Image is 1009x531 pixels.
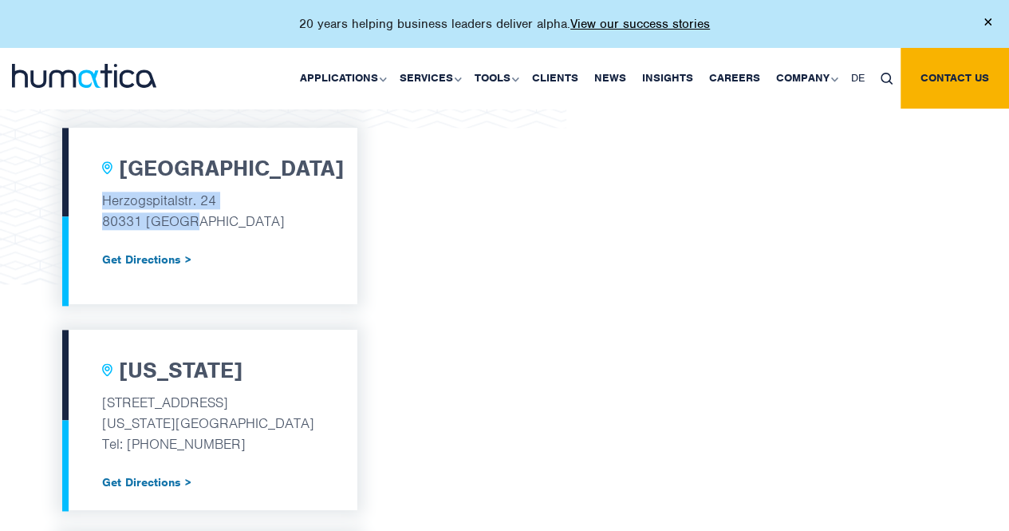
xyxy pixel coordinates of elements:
a: Careers [701,48,768,109]
a: Services [392,48,467,109]
p: [STREET_ADDRESS] [102,392,317,413]
a: Applications [292,48,392,109]
a: Company [768,48,843,109]
a: Get Directions > [102,253,317,266]
h2: [US_STATE] [119,358,242,385]
a: View our success stories [570,16,710,32]
a: Insights [634,48,701,109]
p: Tel: [PHONE_NUMBER] [102,434,317,454]
p: 20 years helping business leaders deliver alpha. [299,16,710,32]
img: search_icon [881,73,893,85]
p: 80331 [GEOGRAPHIC_DATA] [102,211,317,232]
a: Get Directions > [102,476,317,489]
a: DE [843,48,873,109]
a: News [586,48,634,109]
a: Contact us [901,48,1009,109]
p: Herzogspitalstr. 24 [102,190,317,211]
h2: [GEOGRAPHIC_DATA] [119,156,344,183]
a: Tools [467,48,524,109]
span: DE [851,71,865,85]
p: [US_STATE][GEOGRAPHIC_DATA] [102,413,317,434]
img: logo [12,64,156,88]
a: Clients [524,48,586,109]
